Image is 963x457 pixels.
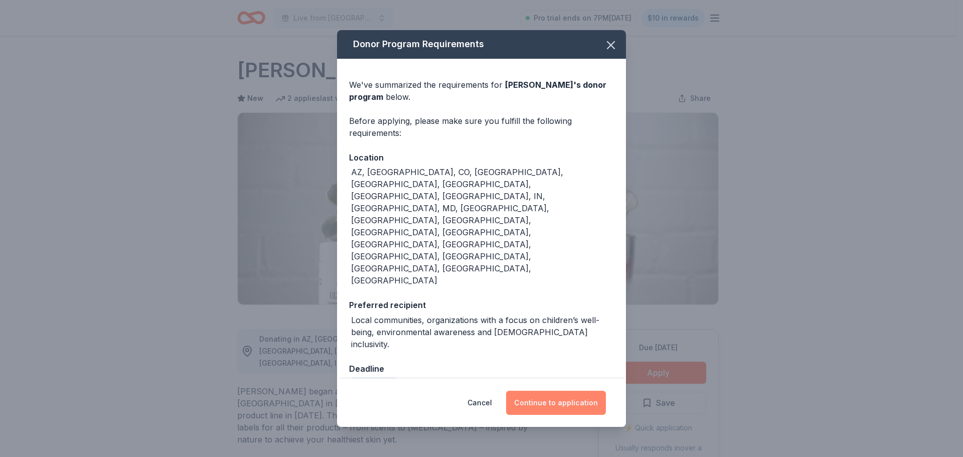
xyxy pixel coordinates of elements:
button: Continue to application [506,391,606,415]
div: Local communities, organizations with a focus on children’s well-being, environmental awareness a... [351,314,614,350]
div: Donor Program Requirements [337,30,626,59]
div: We've summarized the requirements for below. [349,79,614,103]
div: Deadline [349,362,614,375]
div: Preferred recipient [349,298,614,312]
div: Before applying, please make sure you fulfill the following requirements: [349,115,614,139]
div: Location [349,151,614,164]
div: Due [DATE] [351,377,398,391]
button: Cancel [467,391,492,415]
div: AZ, [GEOGRAPHIC_DATA], CO, [GEOGRAPHIC_DATA], [GEOGRAPHIC_DATA], [GEOGRAPHIC_DATA], [GEOGRAPHIC_D... [351,166,614,286]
